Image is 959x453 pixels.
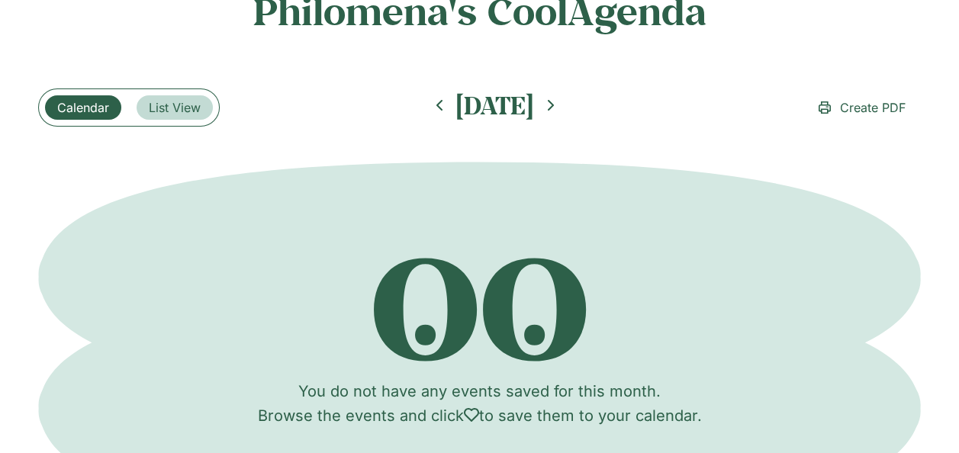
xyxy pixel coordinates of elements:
[456,90,533,120] h2: [DATE]
[38,403,920,427] p: Browse the events and click to save them to your calendar.
[57,98,109,117] span: Calendar
[840,98,906,117] span: Create PDF
[38,380,920,403] p: You do not have any events saved for this month.
[803,92,921,123] a: Create PDF
[149,98,201,117] span: List View
[45,95,121,120] a: Calendar
[137,95,213,120] a: List View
